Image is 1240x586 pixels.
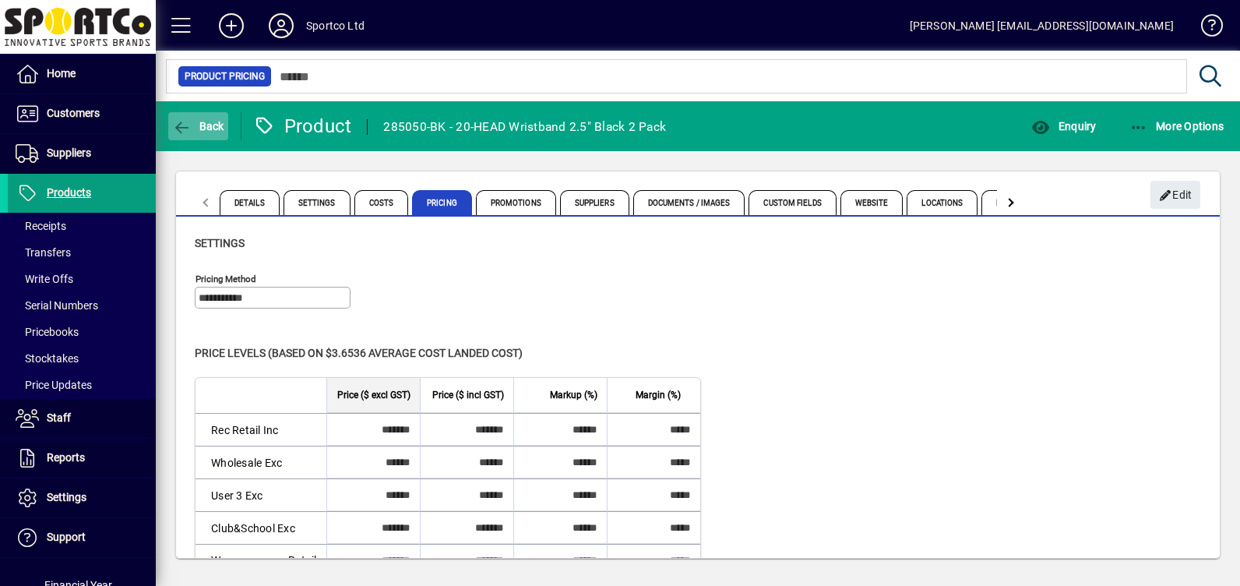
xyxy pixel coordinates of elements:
button: Back [168,112,228,140]
span: Margin (%) [636,387,681,404]
span: Products [47,186,91,199]
div: 285050-BK - 20-HEAD Wristband 2.5" Black 2 Pack [383,115,666,139]
span: Serial Numbers [16,299,98,312]
span: Home [47,67,76,79]
span: Edit [1159,182,1192,208]
a: Pricebooks [8,319,156,345]
span: Transfers [16,246,71,259]
span: Price ($ incl GST) [432,387,504,404]
span: Settings [284,190,351,215]
a: Receipts [8,213,156,239]
a: Serial Numbers [8,292,156,319]
a: Suppliers [8,134,156,173]
span: Pricing [412,190,472,215]
button: Add [206,12,256,40]
span: Prompts [981,190,1048,215]
span: Pricebooks [16,326,79,338]
a: Write Offs [8,266,156,292]
button: Edit [1150,181,1200,209]
button: Enquiry [1027,112,1100,140]
td: Wholesale Exc [196,446,326,478]
span: Enquiry [1031,120,1096,132]
span: Receipts [16,220,66,232]
td: Woocommerce Retail [196,544,326,576]
span: Details [220,190,280,215]
td: Club&School Exc [196,511,326,544]
a: Stocktakes [8,345,156,372]
app-page-header-button: Back [156,112,241,140]
span: Custom Fields [749,190,836,215]
a: Support [8,518,156,557]
td: Rec Retail Inc [196,413,326,446]
span: Write Offs [16,273,73,285]
span: Promotions [476,190,556,215]
span: Suppliers [47,146,91,159]
span: Customers [47,107,100,119]
a: Price Updates [8,372,156,398]
span: Back [172,120,224,132]
td: User 3 Exc [196,478,326,511]
span: Costs [354,190,409,215]
span: Markup (%) [550,387,597,404]
div: Product [253,114,352,139]
a: Staff [8,399,156,438]
span: Price ($ excl GST) [337,387,410,404]
span: Settings [195,237,245,249]
button: Profile [256,12,306,40]
span: Price levels (based on $3.6536 Average cost landed cost) [195,347,523,359]
a: Reports [8,439,156,478]
a: Home [8,55,156,94]
span: Price Updates [16,379,92,391]
a: Transfers [8,239,156,266]
mat-label: Pricing method [196,274,256,284]
span: Support [47,531,86,543]
div: Sportco Ltd [306,13,365,38]
span: Stocktakes [16,352,79,365]
button: More Options [1126,112,1228,140]
span: Documents / Images [633,190,745,215]
a: Customers [8,94,156,133]
span: Website [840,190,904,215]
span: Reports [47,451,85,464]
span: Locations [907,190,978,215]
span: Staff [47,411,71,424]
a: Settings [8,478,156,517]
a: Knowledge Base [1189,3,1221,54]
div: [PERSON_NAME] [EMAIL_ADDRESS][DOMAIN_NAME] [910,13,1174,38]
span: Product Pricing [185,69,265,84]
span: Settings [47,491,86,503]
span: Suppliers [560,190,629,215]
span: More Options [1129,120,1224,132]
